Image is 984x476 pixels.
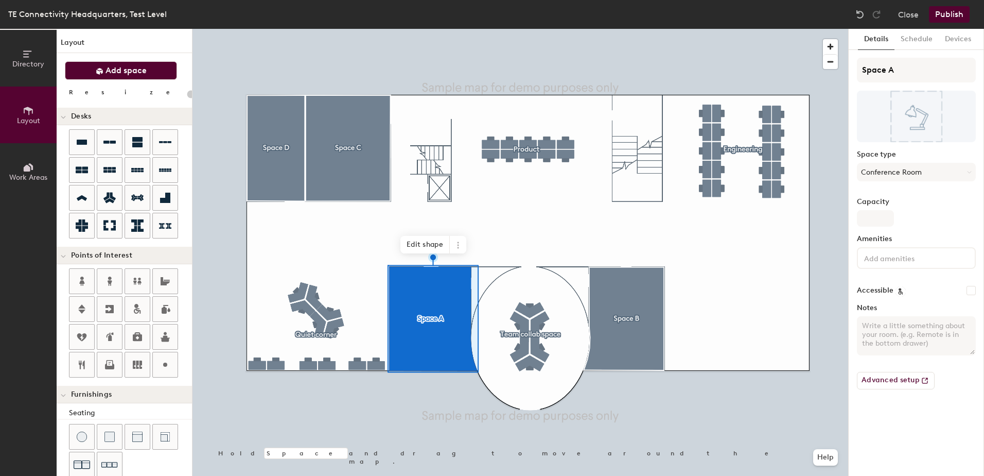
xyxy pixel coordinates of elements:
h1: Layout [57,37,192,53]
label: Capacity [857,198,976,206]
span: Furnishings [71,390,112,399]
div: Seating [69,407,192,419]
img: Couch (middle) [132,432,143,442]
label: Accessible [857,286,893,295]
button: Couch (corner) [152,424,178,450]
button: Details [858,29,894,50]
div: TE Connectivity Headquarters, Test Level [8,8,167,21]
span: Add space [106,65,147,76]
button: Schedule [894,29,939,50]
button: Stool [69,424,95,450]
button: Conference Room [857,163,976,181]
button: Devices [939,29,977,50]
label: Space type [857,150,976,159]
img: Stool [77,432,87,442]
img: Couch (x3) [101,457,118,473]
img: Undo [855,9,865,20]
span: Edit shape [400,236,450,253]
button: Couch (middle) [125,424,150,450]
label: Notes [857,304,976,312]
img: Couch (corner) [160,432,170,442]
span: Desks [71,112,91,121]
span: Directory [12,60,44,69]
img: Redo [871,9,882,20]
span: Layout [17,116,40,125]
button: Cushion [97,424,122,450]
div: Resize [69,88,183,96]
img: The space named Space A [857,91,976,142]
button: Advanced setup [857,372,935,389]
button: Close [898,6,919,23]
button: Publish [929,6,970,23]
input: Add amenities [862,251,955,264]
button: Help [813,449,838,466]
img: Couch (x2) [74,456,90,473]
label: Amenities [857,235,976,243]
span: Work Areas [9,173,47,182]
button: Add space [65,61,177,80]
img: Cushion [104,432,115,442]
span: Points of Interest [71,251,132,260]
